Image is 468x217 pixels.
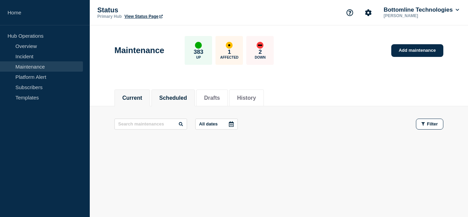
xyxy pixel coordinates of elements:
[255,56,266,59] p: Down
[259,49,262,56] p: 2
[114,46,164,55] h1: Maintenance
[199,121,218,126] p: All dates
[220,56,238,59] p: Affected
[97,6,234,14] p: Status
[159,95,187,101] button: Scheduled
[114,119,187,130] input: Search maintenances
[391,44,443,57] a: Add maintenance
[204,95,220,101] button: Drafts
[257,42,263,49] div: down
[122,95,142,101] button: Current
[228,49,231,56] p: 1
[196,56,201,59] p: Up
[427,121,438,126] span: Filter
[382,13,454,18] p: [PERSON_NAME]
[237,95,256,101] button: History
[382,7,460,13] button: Bottomline Technologies
[97,14,122,19] p: Primary Hub
[361,5,375,20] button: Account settings
[195,42,202,49] div: up
[226,42,233,49] div: affected
[124,14,162,19] a: View Status Page
[343,5,357,20] button: Support
[195,119,238,130] button: All dates
[416,119,443,130] button: Filter
[194,49,203,56] p: 383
